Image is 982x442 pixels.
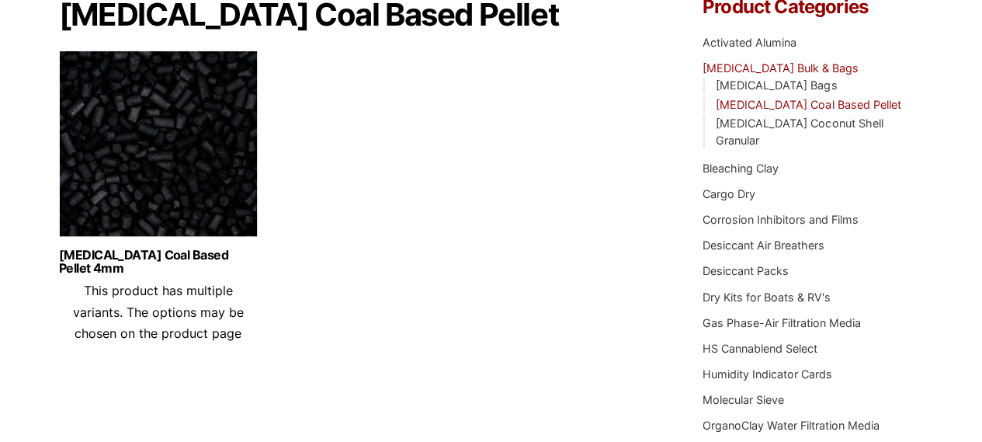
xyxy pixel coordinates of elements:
[703,238,824,252] a: Desiccant Air Breathers
[703,162,779,175] a: Bleaching Clay
[59,249,258,275] a: [MEDICAL_DATA] Coal Based Pellet 4mm
[703,36,796,49] a: Activated Alumina
[703,187,755,200] a: Cargo Dry
[703,419,880,432] a: OrganoClay Water Filtration Media
[703,291,831,304] a: Dry Kits for Boats & RV's
[716,98,900,111] a: [MEDICAL_DATA] Coal Based Pellet
[703,367,832,381] a: Humidity Indicator Cards
[703,342,817,355] a: HS Cannablend Select
[703,213,859,226] a: Corrosion Inhibitors and Films
[703,264,789,277] a: Desiccant Packs
[73,283,244,340] span: This product has multiple variants. The options may be chosen on the product page
[703,61,859,75] a: [MEDICAL_DATA] Bulk & Bags
[716,78,837,92] a: [MEDICAL_DATA] Bags
[59,50,258,245] img: Activated Carbon 4mm Pellets
[703,393,784,406] a: Molecular Sieve
[716,117,883,147] a: [MEDICAL_DATA] Coconut Shell Granular
[703,316,861,329] a: Gas Phase-Air Filtration Media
